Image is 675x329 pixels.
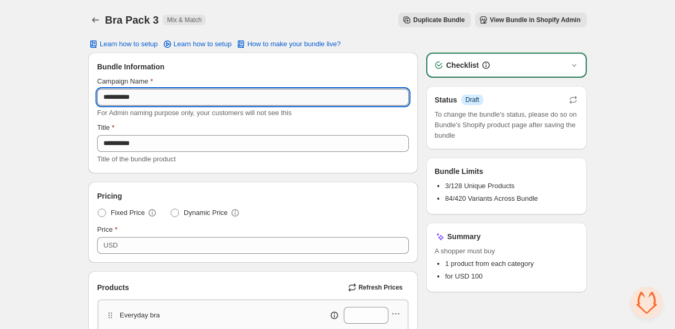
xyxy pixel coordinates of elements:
label: Title [97,122,114,133]
button: View Bundle in Shopify Admin [475,13,587,27]
span: View Bundle in Shopify Admin [490,16,581,24]
span: 3/128 Unique Products [445,182,514,190]
button: Learn how to setup [82,37,164,52]
span: Draft [466,96,479,104]
li: for USD 100 [445,271,578,282]
span: Title of the bundle product [97,155,176,163]
button: Duplicate Bundle [398,13,471,27]
span: Bundle Information [97,61,164,72]
span: To change the bundle's status, please do so on Bundle's Shopify product page after saving the bundle [435,109,578,141]
h1: Bra Pack 3 [105,14,159,26]
h3: Status [435,95,457,105]
label: Price [97,224,118,235]
span: A shopper must buy [435,246,578,256]
label: Campaign Name [97,76,153,87]
h3: Checklist [446,60,479,70]
span: Learn how to setup [100,40,158,48]
span: Mix & Match [167,16,202,24]
button: Refresh Prices [344,280,409,295]
li: 1 product from each category [445,259,578,269]
span: Refresh Prices [358,283,403,292]
button: Back [88,13,103,27]
span: How to make your bundle live? [247,40,341,48]
span: Pricing [97,191,122,201]
span: For Admin naming purpose only, your customers will not see this [97,109,291,117]
span: Learn how to setup [174,40,232,48]
button: How to make your bundle live? [229,37,347,52]
span: Fixed Price [111,208,145,218]
span: Duplicate Bundle [413,16,465,24]
a: Learn how to setup [156,37,238,52]
div: Open chat [631,287,662,318]
span: Products [97,282,129,293]
div: USD [103,240,118,251]
p: Everyday bra [120,310,160,321]
h3: Summary [447,231,481,242]
span: Dynamic Price [184,208,228,218]
h3: Bundle Limits [435,166,483,177]
span: 84/420 Variants Across Bundle [445,194,538,202]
